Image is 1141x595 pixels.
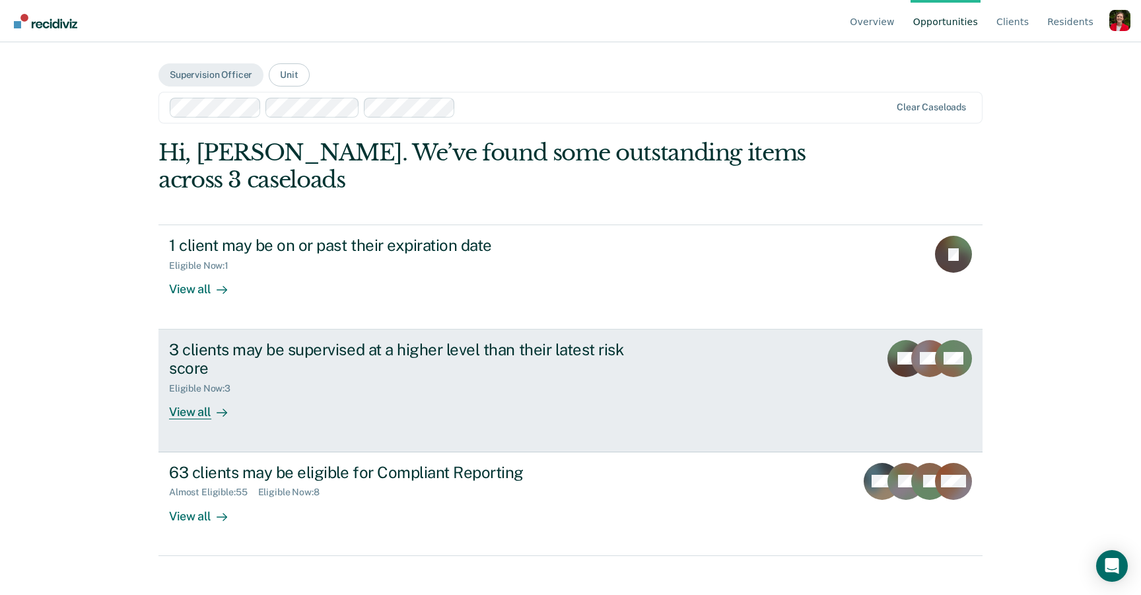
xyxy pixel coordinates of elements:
[158,330,983,452] a: 3 clients may be supervised at a higher level than their latest risk scoreEligible Now:3View all
[158,225,983,329] a: 1 client may be on or past their expiration dateEligible Now:1View all
[169,236,633,255] div: 1 client may be on or past their expiration date
[169,260,239,271] div: Eligible Now : 1
[169,383,241,394] div: Eligible Now : 3
[1096,550,1128,582] div: Open Intercom Messenger
[169,463,633,482] div: 63 clients may be eligible for Compliant Reporting
[169,340,633,378] div: 3 clients may be supervised at a higher level than their latest risk score
[169,487,258,498] div: Almost Eligible : 55
[897,102,966,113] div: Clear caseloads
[158,139,817,193] div: Hi, [PERSON_NAME]. We’ve found some outstanding items across 3 caseloads
[169,498,243,524] div: View all
[158,63,263,87] button: Supervision Officer
[258,487,330,498] div: Eligible Now : 8
[269,63,309,87] button: Unit
[1109,10,1130,31] button: Profile dropdown button
[169,394,243,420] div: View all
[169,271,243,297] div: View all
[14,14,77,28] img: Recidiviz
[158,452,983,556] a: 63 clients may be eligible for Compliant ReportingAlmost Eligible:55Eligible Now:8View all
